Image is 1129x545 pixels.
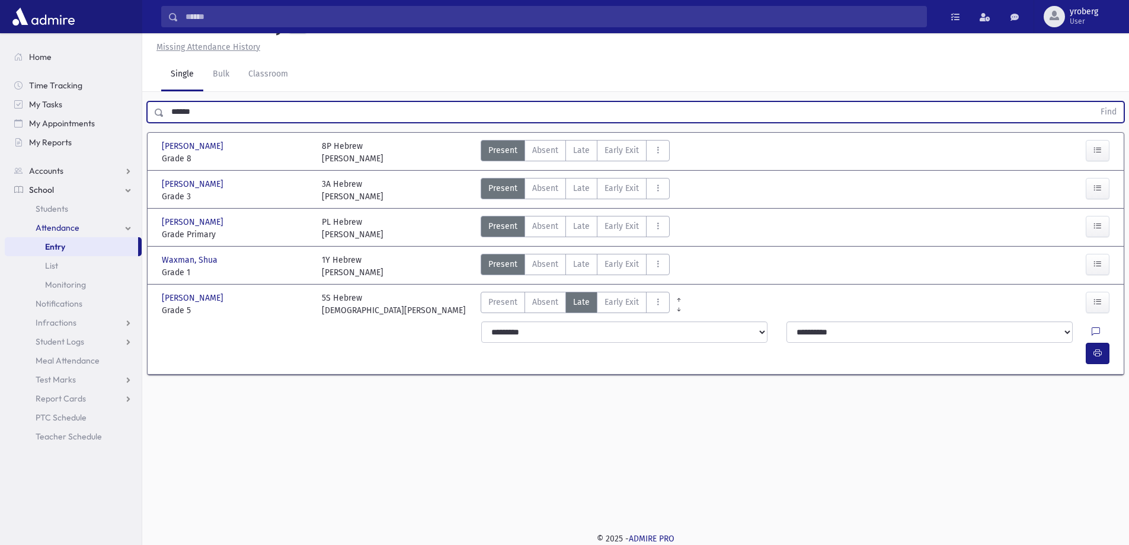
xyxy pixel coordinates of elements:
span: Grade 8 [162,152,310,165]
span: Students [36,203,68,214]
span: Late [573,258,590,270]
a: Time Tracking [5,76,142,95]
a: Attendance [5,218,142,237]
div: 1Y Hebrew [PERSON_NAME] [322,254,383,279]
a: Report Cards [5,389,142,408]
div: PL Hebrew [PERSON_NAME] [322,216,383,241]
span: My Reports [29,137,72,148]
span: Infractions [36,317,76,328]
span: Absent [532,220,558,232]
span: School [29,184,54,195]
span: Grade 5 [162,304,310,317]
span: Attendance [36,222,79,233]
span: Early Exit [605,296,639,308]
span: My Tasks [29,99,62,110]
a: Infractions [5,313,142,332]
div: AttTypes [481,140,670,165]
span: Early Exit [605,144,639,157]
a: Classroom [239,58,298,91]
div: AttTypes [481,216,670,241]
div: 8P Hebrew [PERSON_NAME] [322,140,383,165]
span: Test Marks [36,374,76,385]
span: Report Cards [36,393,86,404]
span: Notifications [36,298,82,309]
span: Early Exit [605,182,639,195]
span: Present [488,182,517,195]
span: My Appointments [29,118,95,129]
span: Late [573,144,590,157]
a: List [5,256,142,275]
a: School [5,180,142,199]
span: Teacher Schedule [36,431,102,442]
span: Home [29,52,52,62]
span: Grade Primary [162,228,310,241]
a: My Appointments [5,114,142,133]
a: Entry [5,237,138,256]
button: Find [1093,102,1124,122]
a: My Reports [5,133,142,152]
span: Present [488,296,517,308]
span: Early Exit [605,258,639,270]
u: Missing Attendance History [156,42,260,52]
img: AdmirePro [9,5,78,28]
div: AttTypes [481,178,670,203]
span: Early Exit [605,220,639,232]
span: [PERSON_NAME] [162,292,226,304]
a: Accounts [5,161,142,180]
span: List [45,260,58,271]
a: Teacher Schedule [5,427,142,446]
span: [PERSON_NAME] [162,140,226,152]
span: yroberg [1070,7,1098,17]
a: PTC Schedule [5,408,142,427]
input: Search [178,6,926,27]
a: Monitoring [5,275,142,294]
span: Waxman, Shua [162,254,220,266]
span: Absent [532,144,558,157]
span: Accounts [29,165,63,176]
span: Late [573,296,590,308]
div: 5S Hebrew [DEMOGRAPHIC_DATA][PERSON_NAME] [322,292,466,317]
a: Single [161,58,203,91]
span: Present [488,144,517,157]
span: PTC Schedule [36,412,87,423]
a: My Tasks [5,95,142,114]
div: AttTypes [481,292,670,317]
span: [PERSON_NAME] [162,216,226,228]
div: AttTypes [481,254,670,279]
a: Student Logs [5,332,142,351]
a: Missing Attendance History [152,42,260,52]
div: © 2025 - [161,533,1110,545]
a: Bulk [203,58,239,91]
span: Absent [532,296,558,308]
div: 3A Hebrew [PERSON_NAME] [322,178,383,203]
span: Present [488,258,517,270]
span: Late [573,182,590,195]
span: Absent [532,258,558,270]
span: Student Logs [36,336,84,347]
span: Grade 1 [162,266,310,279]
a: Meal Attendance [5,351,142,370]
a: Notifications [5,294,142,313]
a: Test Marks [5,370,142,389]
span: [PERSON_NAME] [162,178,226,190]
span: Meal Attendance [36,355,100,366]
a: Home [5,47,142,66]
a: Students [5,199,142,218]
span: Time Tracking [29,80,82,91]
span: Monitoring [45,279,86,290]
span: Late [573,220,590,232]
span: Grade 3 [162,190,310,203]
span: Entry [45,241,65,252]
span: Absent [532,182,558,195]
span: User [1070,17,1098,26]
span: Present [488,220,517,232]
